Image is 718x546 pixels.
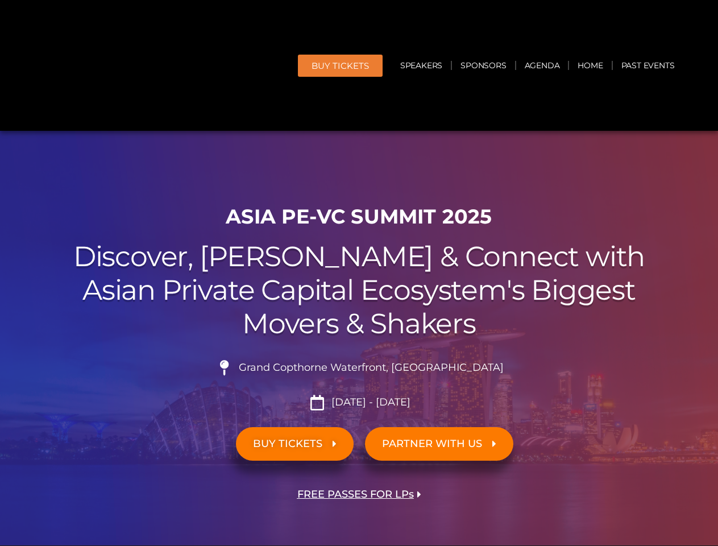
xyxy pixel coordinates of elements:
[392,52,451,78] a: Speakers
[312,61,369,70] span: BUY Tickets
[253,439,322,449] span: BUY TICKETS
[41,240,678,340] h2: Discover, [PERSON_NAME] & Connect with Asian Private Capital Ecosystem's Biggest Movers & Shakers
[280,478,438,511] a: FREE PASSES FOR LPs
[297,489,414,500] span: FREE PASSES FOR LPs
[236,362,504,374] span: Grand Copthorne Waterfront, [GEOGRAPHIC_DATA]​
[298,55,383,77] a: BUY Tickets
[329,396,410,409] span: [DATE] - [DATE]
[569,52,611,78] a: Home
[236,427,354,461] a: BUY TICKETS
[382,439,482,449] span: PARTNER WITH US
[613,52,683,78] a: Past Events
[452,52,514,78] a: Sponsors
[41,205,678,229] h1: ASIA PE-VC Summit 2025
[516,52,568,78] a: Agenda
[365,427,513,461] a: PARTNER WITH US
